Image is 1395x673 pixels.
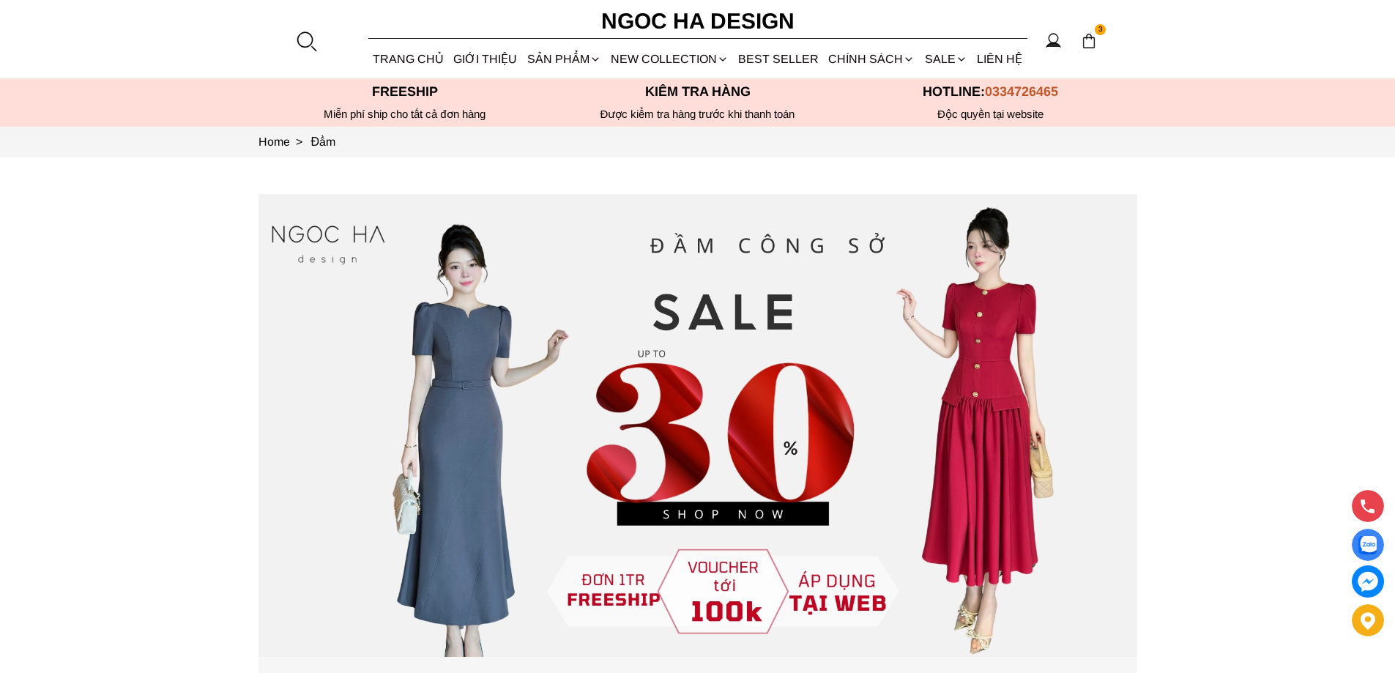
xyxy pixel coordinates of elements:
[985,84,1058,99] span: 0334726465
[449,40,522,78] a: GIỚI THIỆU
[1358,536,1377,554] img: Display image
[368,40,449,78] a: TRANG CHỦ
[606,40,733,78] a: NEW COLLECTION
[1352,565,1384,598] a: messenger
[258,108,551,121] div: Miễn phí ship cho tất cả đơn hàng
[258,135,311,148] a: Link to Home
[920,40,972,78] a: SALE
[551,108,844,121] p: Được kiểm tra hàng trước khi thanh toán
[844,84,1137,100] p: Hotline:
[522,40,606,78] div: SẢN PHẨM
[1081,33,1097,49] img: img-CART-ICON-ksit0nf1
[972,40,1027,78] a: LIÊN HỆ
[1352,529,1384,561] a: Display image
[290,135,308,148] span: >
[588,4,808,39] a: Ngoc Ha Design
[844,108,1137,121] h6: Độc quyền tại website
[311,135,336,148] a: Link to Đầm
[645,84,751,99] font: Kiểm tra hàng
[824,40,920,78] div: Chính sách
[1095,24,1106,36] span: 3
[258,84,551,100] p: Freeship
[734,40,824,78] a: BEST SELLER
